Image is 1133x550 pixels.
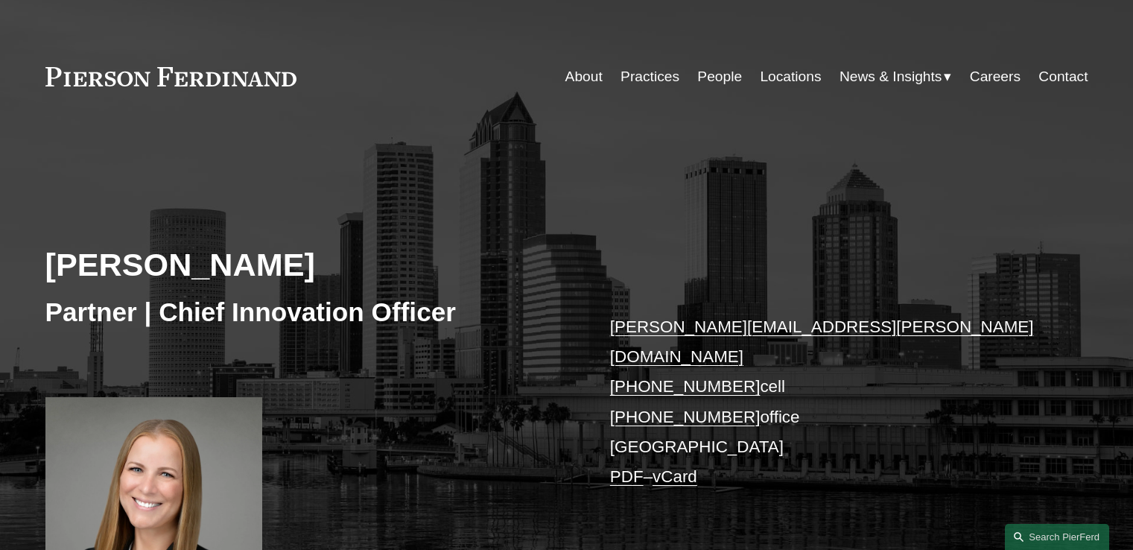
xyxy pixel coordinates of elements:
a: Careers [970,63,1021,91]
a: [PHONE_NUMBER] [610,408,761,426]
a: People [697,63,742,91]
a: Search this site [1005,524,1109,550]
a: Locations [760,63,821,91]
h3: Partner | Chief Innovation Officer [45,296,567,329]
a: [PERSON_NAME][EMAIL_ADDRESS][PERSON_NAME][DOMAIN_NAME] [610,317,1034,366]
a: PDF [610,467,644,486]
a: folder dropdown [840,63,952,91]
span: News & Insights [840,64,942,90]
a: Contact [1038,63,1088,91]
a: [PHONE_NUMBER] [610,377,761,396]
h2: [PERSON_NAME] [45,245,567,284]
a: vCard [653,467,697,486]
a: Practices [621,63,679,91]
p: cell office [GEOGRAPHIC_DATA] – [610,312,1044,493]
a: About [565,63,603,91]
